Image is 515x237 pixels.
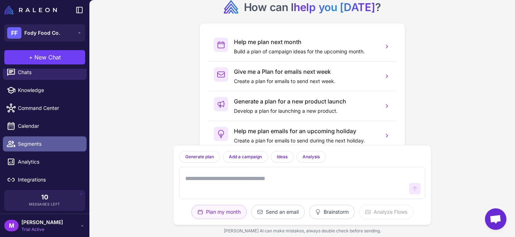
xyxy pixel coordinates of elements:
[359,205,413,219] button: Analyze Flows
[234,77,378,85] p: Create a plan for emails to send next week.
[173,225,431,237] div: [PERSON_NAME] AI can make mistakes, always double check before sending.
[234,137,378,145] p: Create a plan for emails to send during the next holiday.
[4,50,85,64] button: +New Chat
[18,176,81,184] span: Integrations
[24,29,60,37] span: Fody Food Co.
[251,205,305,219] button: Send an email
[7,27,21,39] div: FF
[296,151,326,163] button: Analysis
[4,220,19,231] div: M
[3,154,87,169] a: Analytics
[229,154,262,160] span: Add a campaign
[41,194,48,200] span: 10
[3,136,87,151] a: Segments
[4,6,57,14] img: Raleon Logo
[21,218,63,226] span: [PERSON_NAME]
[4,24,85,42] button: FFFody Food Co.
[303,154,320,160] span: Analysis
[3,65,87,80] a: Chats
[277,154,288,160] span: Ideas
[18,158,81,166] span: Analytics
[34,53,61,62] span: New Chat
[191,205,247,219] button: Plan my month
[18,104,81,112] span: Command Center
[234,97,378,106] h3: Generate a plan for a new product launch
[309,205,355,219] button: Brainstorm
[485,208,506,230] a: Open chat
[3,172,87,187] a: Integrations
[18,122,81,130] span: Calendar
[294,1,375,14] span: help you [DATE]
[185,154,214,160] span: Generate plan
[18,140,81,148] span: Segments
[3,83,87,98] a: Knowledge
[3,118,87,134] a: Calendar
[18,68,81,76] span: Chats
[234,107,378,115] p: Develop a plan for launching a new product.
[271,151,294,163] button: Ideas
[223,151,268,163] button: Add a campaign
[234,38,378,46] h3: Help me plan next month
[21,226,63,233] span: Trial Active
[234,67,378,76] h3: Give me a Plan for emails next week
[29,202,60,207] span: Messages Left
[3,101,87,116] a: Command Center
[18,86,81,94] span: Knowledge
[29,53,33,62] span: +
[234,127,378,135] h3: Help me plan emails for an upcoming holiday
[234,48,378,55] p: Build a plan of campaign ideas for the upcoming month.
[179,151,220,163] button: Generate plan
